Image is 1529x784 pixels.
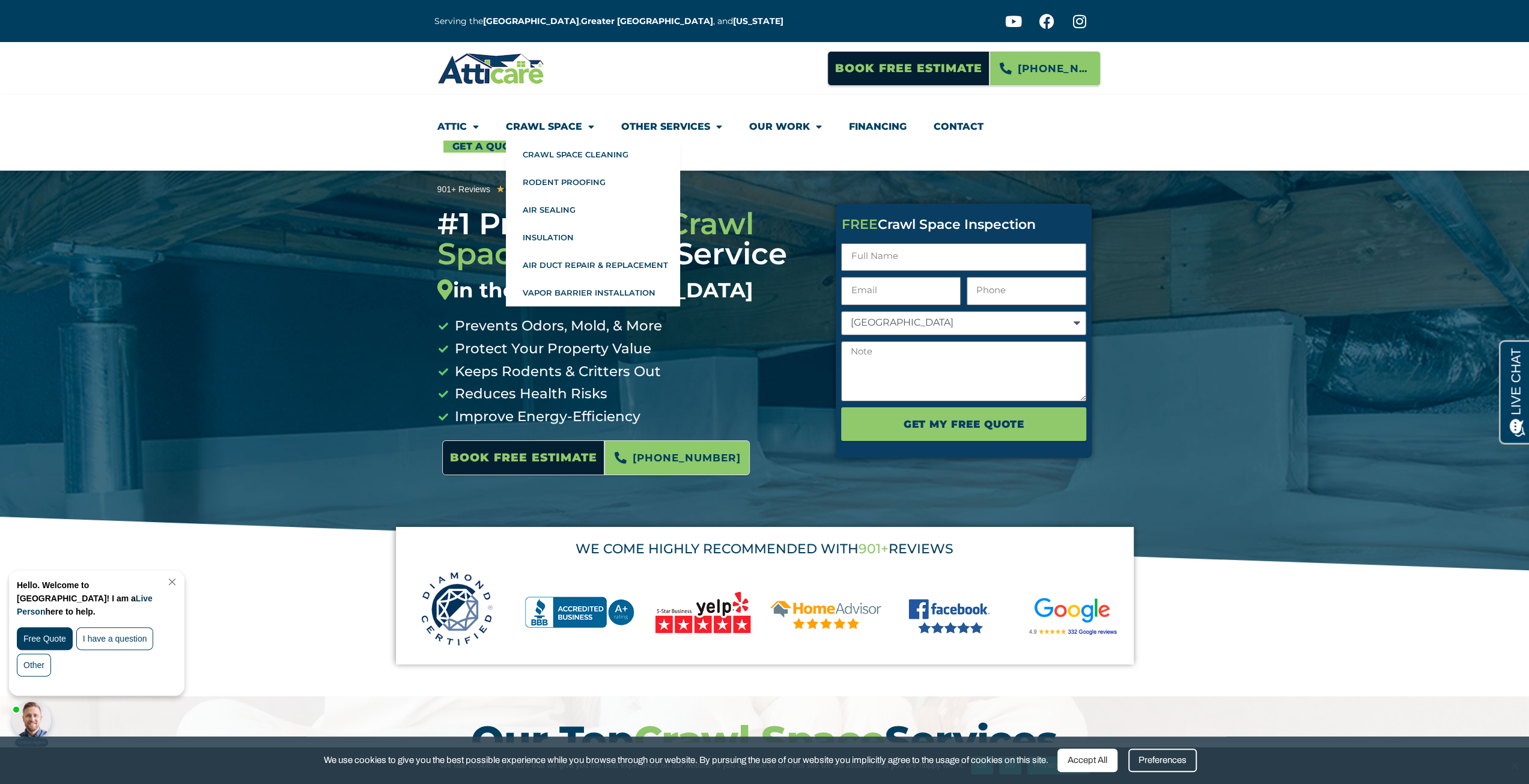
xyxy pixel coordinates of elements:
p: Serving the , , and [434,14,792,28]
input: Email [841,277,961,305]
a: Financing [849,113,907,141]
a: Rodent Proofing [506,168,680,196]
span: Improve Energy-Efficiency [452,406,640,428]
div: Preferences [1128,749,1197,772]
span: Get My FREE Quote [904,414,1024,434]
a: Our Work [749,113,822,141]
a: Greater [GEOGRAPHIC_DATA] [581,16,713,26]
input: Only numbers and phone characters (#, -, *, etc) are accepted. [967,277,1086,305]
h2: Our Top Services [434,720,1095,759]
span: Protect Your Property Value [452,338,651,360]
i: ★ [496,181,505,197]
span: [PHONE_NUMBER] [633,448,740,468]
a: Insulation [506,223,680,251]
a: Book Free Estimate [442,440,604,475]
a: Attic [437,113,479,141]
div: Crawl Space Inspection [841,218,1086,231]
a: Contact [934,113,983,141]
div: Accept All [1057,749,1117,772]
h3: #1 Professional Service [437,209,818,303]
nav: Menu [437,113,1092,153]
span: Reduces Health Risks [452,383,607,406]
span: Crawl Space Cleaning [437,205,754,272]
a: Vapor Barrier Installation [506,279,680,306]
a: Book Free Estimate [827,51,989,86]
div: WE COME HIGHLY RECOMMENDED WITH REVIEWS [412,542,1118,556]
span: Book Free Estimate [835,57,982,80]
span: Book Free Estimate [450,446,597,469]
span: Opens a chat window [29,10,97,25]
div: 5/5 [496,181,538,197]
a: Other Services [621,113,722,141]
ul: Crawl Space [506,141,680,306]
input: Full Name [841,243,1086,272]
i: ★ [505,181,513,197]
span: Crawl Space [633,716,885,764]
a: [PHONE_NUMBER] [604,440,750,475]
span: Keeps Rodents & Critters Out [452,360,661,383]
a: Get A Quote [443,141,532,153]
a: [PHONE_NUMBER] [989,51,1101,86]
button: Get My FREE Quote [841,407,1086,441]
span: Prevents Odors, Mold, & More [452,315,662,338]
a: [US_STATE] [733,16,783,26]
span: FREE [841,216,877,232]
a: [GEOGRAPHIC_DATA] [483,16,579,26]
a: Crawl Space Cleaning [506,141,680,168]
span: [PHONE_NUMBER] [1018,58,1091,79]
iframe: Chat Invitation [6,568,198,748]
div: in the [GEOGRAPHIC_DATA] [437,278,818,303]
a: Crawl Space [506,113,594,141]
a: Air Sealing [506,196,680,223]
span: We use cookies to give you the best possible experience while you browse through our website. By ... [324,753,1048,768]
div: 901+ Reviews [437,183,490,196]
span: 901+ [859,541,889,557]
a: Air Duct Repair & Replacement [506,251,680,279]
